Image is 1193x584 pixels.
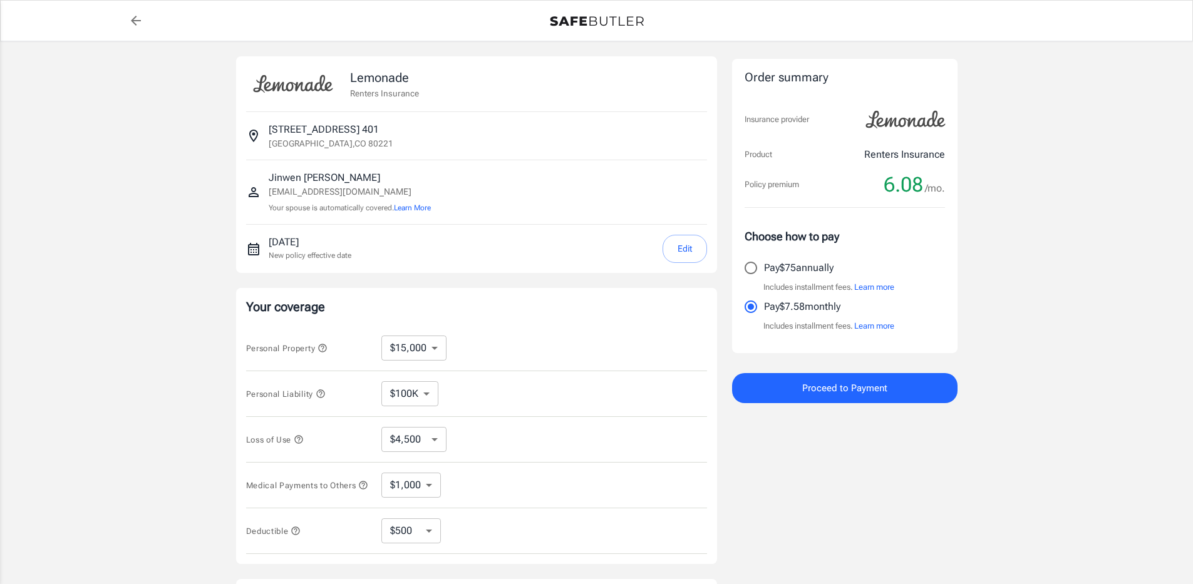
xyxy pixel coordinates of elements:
p: Includes installment fees. [763,281,894,294]
p: Pay $7.58 monthly [764,299,840,314]
p: Product [745,148,772,161]
svg: Insured person [246,185,261,200]
span: Personal Property [246,344,328,353]
img: Back to quotes [550,16,644,26]
span: Loss of Use [246,435,304,444]
p: Policy premium [745,178,799,191]
span: /mo. [925,180,945,197]
span: Personal Liability [246,389,326,399]
p: Insurance provider [745,113,809,126]
img: Lemonade [859,102,953,137]
p: [EMAIL_ADDRESS][DOMAIN_NAME] [269,185,431,198]
img: Lemonade [246,66,340,101]
p: [DATE] [269,235,351,250]
span: Proceed to Payment [802,380,887,396]
p: Jinwen [PERSON_NAME] [269,170,431,185]
button: Medical Payments to Others [246,478,369,493]
button: Learn more [854,320,894,332]
button: Deductible [246,523,301,538]
p: Your coverage [246,298,707,315]
p: Renters Insurance [864,147,945,162]
svg: New policy start date [246,242,261,257]
button: Personal Property [246,341,328,356]
button: Loss of Use [246,432,304,447]
span: 6.08 [884,172,923,197]
p: Choose how to pay [745,228,945,245]
span: Medical Payments to Others [246,481,369,490]
button: Proceed to Payment [732,373,958,403]
span: Deductible [246,526,301,536]
a: back to quotes [123,8,148,33]
p: Your spouse is automatically covered. [269,202,431,214]
p: Renters Insurance [350,87,419,100]
svg: Insured address [246,128,261,143]
button: Learn More [394,202,431,213]
p: Pay $75 annually [764,260,834,275]
p: [GEOGRAPHIC_DATA] , CO 80221 [269,137,393,150]
div: Order summary [745,69,945,87]
p: Includes installment fees. [763,320,894,332]
p: Lemonade [350,68,419,87]
button: Personal Liability [246,386,326,401]
p: New policy effective date [269,250,351,261]
p: [STREET_ADDRESS] 401 [269,122,379,137]
button: Edit [663,235,707,263]
button: Learn more [854,281,894,294]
